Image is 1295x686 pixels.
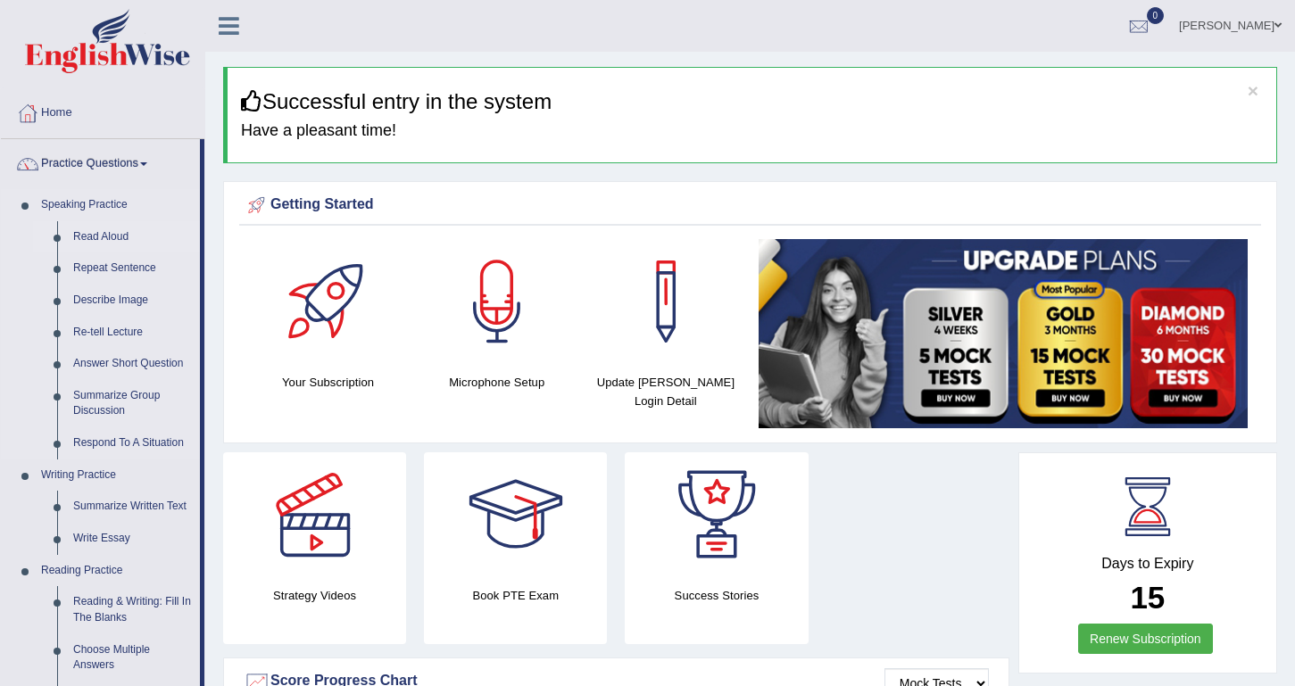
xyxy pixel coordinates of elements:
div: Getting Started [244,192,1257,219]
a: Write Essay [65,523,200,555]
span: 0 [1147,7,1165,24]
a: Reading & Writing: Fill In The Blanks [65,586,200,633]
a: Choose Multiple Answers [65,634,200,682]
a: Writing Practice [33,459,200,492]
button: × [1248,81,1258,100]
h4: Your Subscription [253,373,403,392]
a: Read Aloud [65,221,200,253]
h4: Update [PERSON_NAME] Login Detail [590,373,741,410]
a: Renew Subscription [1078,624,1213,654]
a: Reading Practice [33,555,200,587]
a: Repeat Sentence [65,252,200,285]
h4: Have a pleasant time! [241,122,1263,140]
h4: Strategy Videos [223,586,406,605]
a: Speaking Practice [33,189,200,221]
a: Home [1,88,204,133]
a: Re-tell Lecture [65,317,200,349]
h4: Book PTE Exam [424,586,607,605]
h4: Success Stories [625,586,808,605]
h4: Microphone Setup [421,373,572,392]
a: Respond To A Situation [65,427,200,459]
a: Describe Image [65,285,200,317]
h4: Days to Expiry [1039,556,1257,572]
img: small5.jpg [759,239,1248,428]
a: Summarize Group Discussion [65,380,200,427]
a: Answer Short Question [65,348,200,380]
b: 15 [1130,580,1165,615]
h3: Successful entry in the system [241,90,1263,113]
a: Summarize Written Text [65,491,200,523]
a: Practice Questions [1,139,200,184]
